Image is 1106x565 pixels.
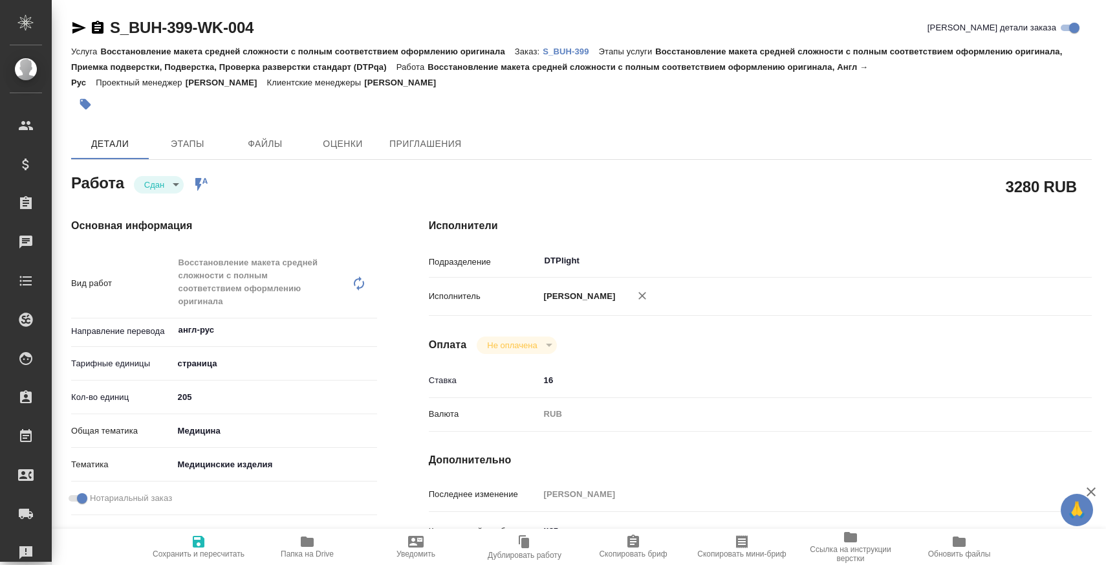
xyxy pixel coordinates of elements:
span: Скопировать бриф [599,549,667,559]
button: Папка на Drive [253,529,362,565]
p: Исполнитель [429,290,539,303]
p: Вид работ [71,277,173,290]
p: Восстановление макета средней сложности с полным соответствием оформлению оригинала [100,47,514,56]
input: ✎ Введи что-нибудь [173,388,377,406]
p: Общая тематика [71,425,173,438]
p: S_BUH-399 [543,47,598,56]
h2: Работа [71,170,124,194]
button: Не оплачена [483,340,541,351]
p: Комментарий к работе [429,525,539,538]
button: Дублировать работу [470,529,579,565]
button: Open [1030,260,1032,262]
span: Приглашения [389,136,462,152]
input: Пустое поле [539,485,1037,504]
button: Обновить файлы [905,529,1014,565]
p: Тарифные единицы [71,357,173,370]
div: RUB [539,403,1037,425]
p: Направление перевода [71,325,173,338]
p: Заказ: [515,47,543,56]
div: Медицина [173,420,377,442]
p: Проектный менеджер [96,78,185,87]
h4: Исполнители [429,218,1092,234]
button: Скопировать ссылку [90,20,105,36]
p: Восстановление макета средней сложности с полным соответствием оформлению оригинала, Англ → Рус [71,62,868,87]
button: Добавить тэг [71,90,100,118]
button: Скопировать ссылку для ЯМессенджера [71,20,87,36]
p: Подразделение [429,256,539,269]
button: Сдан [140,179,168,190]
span: Детали [79,136,141,152]
h4: Дополнительно [429,452,1092,468]
button: Скопировать бриф [579,529,688,565]
div: Сдан [477,337,556,354]
p: Ставка [429,374,539,387]
span: [PERSON_NAME] детали заказа [927,21,1056,34]
span: Обновить файлы [928,549,991,559]
p: Услуга [71,47,100,56]
span: Уведомить [396,549,435,559]
p: Клиентские менеджеры [267,78,365,87]
p: Работа [396,62,428,72]
p: Кол-во единиц [71,391,173,404]
span: Сохранить и пересчитать [153,549,244,559]
button: Удалить исполнителя [628,282,656,310]
div: Сдан [134,176,184,194]
span: Папка на Drive [281,549,334,559]
button: Ссылка на инструкции верстки [796,529,905,565]
span: Оценки [312,136,374,152]
textarea: нот [539,519,1037,541]
input: ✎ Введи что-нибудь [539,371,1037,390]
span: Нотариальный заказ [90,492,172,505]
span: Дублировать работу [488,551,561,560]
span: Скопировать мини-бриф [697,549,786,559]
p: Последнее изменение [429,488,539,501]
span: 🙏 [1066,496,1088,524]
button: Сохранить и пересчитать [144,529,253,565]
button: Скопировать мини-бриф [688,529,796,565]
p: Тематика [71,458,173,471]
p: Валюта [429,408,539,421]
p: [PERSON_NAME] [364,78,446,87]
span: Ссылка на инструкции верстки [804,545,897,563]
a: S_BUH-399-WK-004 [110,19,254,36]
p: [PERSON_NAME] [539,290,616,303]
button: Уведомить [362,529,470,565]
span: Файлы [234,136,296,152]
h4: Основная информация [71,218,377,234]
p: [PERSON_NAME] [186,78,267,87]
div: страница [173,353,377,375]
p: Этапы услуги [599,47,656,56]
h4: Оплата [429,337,467,353]
button: Open [370,329,373,331]
div: Медицинские изделия [173,454,377,476]
a: S_BUH-399 [543,45,598,56]
button: 🙏 [1061,494,1093,526]
h2: 3280 RUB [1006,175,1077,197]
span: Этапы [157,136,219,152]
